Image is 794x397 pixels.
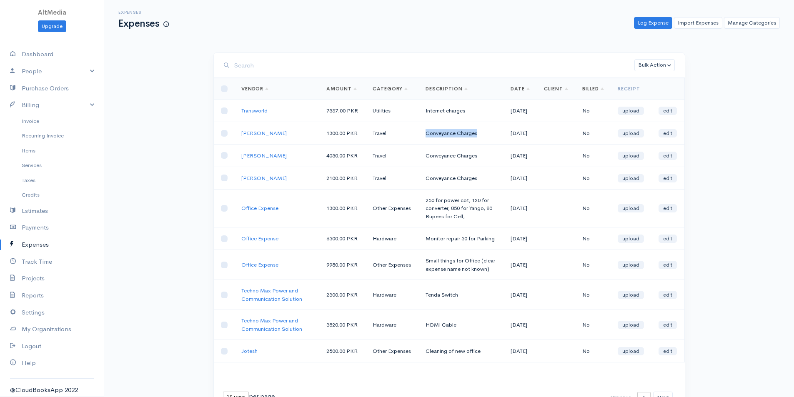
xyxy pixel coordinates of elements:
[419,280,504,310] td: Tenda Switch
[618,129,644,137] a: upload
[426,85,468,92] a: Description
[320,310,366,340] td: 3820.00 PKR
[366,167,419,189] td: Travel
[618,204,644,212] a: upload
[366,310,419,340] td: Hardware
[241,235,278,242] a: Office Expense
[38,8,66,16] span: AltMedia
[326,85,357,92] a: Amount
[659,347,677,355] a: edit
[659,107,677,115] a: edit
[320,167,366,189] td: 2100.00 PKR
[320,100,366,122] td: 7537.00 PKR
[582,85,604,92] a: Billed
[576,100,611,122] td: No
[576,250,611,280] td: No
[504,310,537,340] td: [DATE]
[419,250,504,280] td: Small things for Office (clear expense name not known)
[611,78,651,100] th: Receipt
[504,250,537,280] td: [DATE]
[241,85,269,92] a: Vendor
[659,261,677,269] a: edit
[618,347,644,355] a: upload
[724,17,780,29] a: Manage Categories
[634,59,675,71] button: Bulk Action
[366,280,419,310] td: Hardware
[241,175,287,182] a: [PERSON_NAME]
[241,261,278,268] a: Office Expense
[320,189,366,227] td: 1300.00 PKR
[320,340,366,362] td: 2500.00 PKR
[618,235,644,243] a: upload
[504,145,537,167] td: [DATE]
[618,152,644,160] a: upload
[419,340,504,362] td: Cleaning of new office
[320,145,366,167] td: 4050.00 PKR
[576,145,611,167] td: No
[163,21,169,28] span: How to log your Expenses?
[618,261,644,269] a: upload
[504,100,537,122] td: [DATE]
[419,122,504,145] td: Conveyance Charges
[419,227,504,250] td: Monitor repair 50 for Parking
[38,20,66,32] a: Upgrade
[419,100,504,122] td: Internet charges
[504,122,537,145] td: [DATE]
[118,10,169,15] h6: Expenses
[419,145,504,167] td: Conveyance Charges
[544,85,568,92] a: Client
[504,227,537,250] td: [DATE]
[618,291,644,299] a: upload
[659,204,677,212] a: edit
[366,250,419,280] td: Other Expenses
[659,174,677,182] a: edit
[576,167,611,189] td: No
[618,107,644,115] a: upload
[576,189,611,227] td: No
[320,227,366,250] td: 6500.00 PKR
[241,287,302,302] a: Techno Max Power and Communication Solution
[576,340,611,362] td: No
[366,227,419,250] td: Hardware
[320,280,366,310] td: 2300.00 PKR
[511,85,530,92] a: Date
[419,189,504,227] td: 250 for power cot, 120 for converter, 850 for Yango, 80 Rupees for Cell,
[576,122,611,145] td: No
[373,85,408,92] a: Category
[234,57,634,74] input: Search
[366,122,419,145] td: Travel
[366,145,419,167] td: Travel
[241,205,278,212] a: Office Expense
[659,129,677,137] a: edit
[504,167,537,189] td: [DATE]
[241,347,258,355] a: Jotesh
[241,152,287,159] a: [PERSON_NAME]
[618,174,644,182] a: upload
[419,167,504,189] td: Conveyance Charges
[576,227,611,250] td: No
[241,317,302,332] a: Techno Max Power and Communication Solution
[674,17,722,29] a: Import Expenses
[504,280,537,310] td: [DATE]
[320,122,366,145] td: 1300.00 PKR
[576,280,611,310] td: No
[659,152,677,160] a: edit
[241,130,287,137] a: [PERSON_NAME]
[241,107,268,114] a: Transworld
[576,310,611,340] td: No
[659,235,677,243] a: edit
[504,189,537,227] td: [DATE]
[10,385,94,395] div: @CloudBooksApp 2022
[118,18,169,29] h1: Expenses
[366,100,419,122] td: Utilities
[419,310,504,340] td: HDMI Cable
[634,17,672,29] a: Log Expense
[659,321,677,329] a: edit
[366,340,419,362] td: Other Expenses
[320,250,366,280] td: 9950.00 PKR
[618,321,644,329] a: upload
[659,291,677,299] a: edit
[366,189,419,227] td: Other Expenses
[504,340,537,362] td: [DATE]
